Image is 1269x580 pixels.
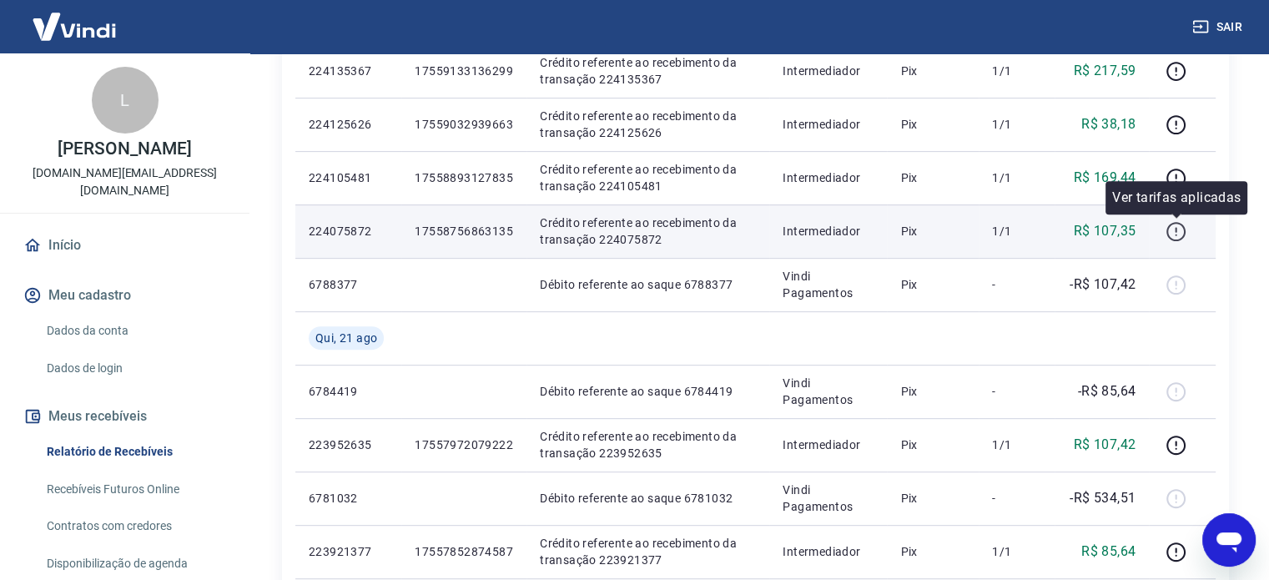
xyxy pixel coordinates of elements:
p: -R$ 85,64 [1078,381,1136,401]
p: Intermediador [783,169,874,186]
iframe: Botão para abrir a janela de mensagens [1202,513,1256,567]
p: Pix [900,490,965,507]
p: Vindi Pagamentos [783,375,874,408]
p: Crédito referente ao recebimento da transação 224125626 [540,108,756,141]
p: Pix [900,543,965,560]
p: 224135367 [309,63,388,79]
p: 6781032 [309,490,388,507]
p: Pix [900,63,965,79]
p: Pix [900,383,965,400]
button: Meus recebíveis [20,398,229,435]
p: Pix [900,436,965,453]
p: [PERSON_NAME] [58,140,191,158]
p: Ver tarifas aplicadas [1112,188,1241,208]
img: Vindi [20,1,128,52]
p: Intermediador [783,543,874,560]
a: Dados de login [40,351,229,386]
p: 17558893127835 [415,169,513,186]
p: 224125626 [309,116,388,133]
p: 1/1 [992,543,1041,560]
div: L [92,67,159,134]
p: Pix [900,223,965,240]
p: 223952635 [309,436,388,453]
p: Crédito referente ao recebimento da transação 223921377 [540,535,756,568]
p: R$ 107,35 [1074,221,1136,241]
p: 1/1 [992,116,1041,133]
p: - [992,490,1041,507]
p: Crédito referente ao recebimento da transação 224105481 [540,161,756,194]
p: 224075872 [309,223,388,240]
p: R$ 85,64 [1081,542,1136,562]
p: 223921377 [309,543,388,560]
p: 17558756863135 [415,223,513,240]
a: Recebíveis Futuros Online [40,472,229,507]
p: Intermediador [783,436,874,453]
p: 1/1 [992,169,1041,186]
p: Débito referente ao saque 6784419 [540,383,756,400]
span: Qui, 21 ago [315,330,377,346]
p: -R$ 534,51 [1070,488,1136,508]
p: Intermediador [783,63,874,79]
p: 17557852874587 [415,543,513,560]
p: 6788377 [309,276,388,293]
a: Dados da conta [40,314,229,348]
a: Início [20,227,229,264]
a: Contratos com credores [40,509,229,543]
p: 1/1 [992,436,1041,453]
p: R$ 169,44 [1074,168,1136,188]
p: 1/1 [992,63,1041,79]
p: 224105481 [309,169,388,186]
button: Meu cadastro [20,277,229,314]
p: Débito referente ao saque 6788377 [540,276,756,293]
p: -R$ 107,42 [1070,275,1136,295]
p: Débito referente ao saque 6781032 [540,490,756,507]
p: 17557972079222 [415,436,513,453]
p: 17559133136299 [415,63,513,79]
p: R$ 217,59 [1074,61,1136,81]
p: Pix [900,169,965,186]
p: [DOMAIN_NAME][EMAIL_ADDRESS][DOMAIN_NAME] [13,164,236,199]
p: Pix [900,276,965,293]
p: Pix [900,116,965,133]
p: Intermediador [783,223,874,240]
a: Relatório de Recebíveis [40,435,229,469]
p: R$ 38,18 [1081,114,1136,134]
p: Crédito referente ao recebimento da transação 223952635 [540,428,756,461]
p: 6784419 [309,383,388,400]
button: Sair [1189,12,1249,43]
p: 17559032939663 [415,116,513,133]
p: Crédito referente ao recebimento da transação 224075872 [540,214,756,248]
p: Vindi Pagamentos [783,482,874,515]
p: Vindi Pagamentos [783,268,874,301]
p: 1/1 [992,223,1041,240]
p: - [992,276,1041,293]
p: R$ 107,42 [1074,435,1136,455]
p: - [992,383,1041,400]
p: Intermediador [783,116,874,133]
p: Crédito referente ao recebimento da transação 224135367 [540,54,756,88]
